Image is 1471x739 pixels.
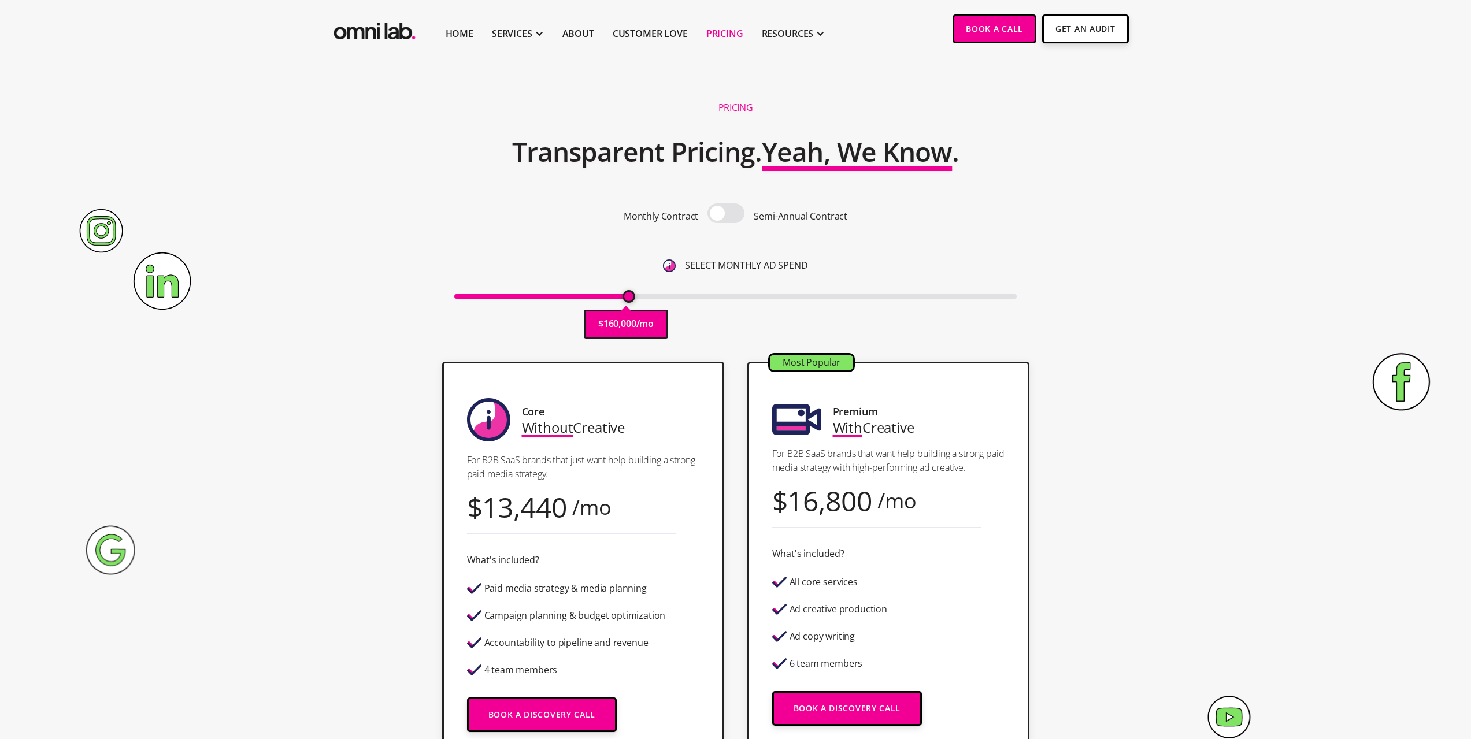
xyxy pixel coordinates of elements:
p: Semi-Annual Contract [754,209,847,224]
p: Monthly Contract [624,209,698,224]
div: Campaign planning & budget optimization [484,611,666,621]
a: Pricing [706,27,743,40]
img: Omni Lab: B2B SaaS Demand Generation Agency [331,14,418,43]
div: RESOURCES [762,27,814,40]
div: Creative [522,419,625,435]
p: For B2B SaaS brands that want help building a strong paid media strategy with high-performing ad ... [772,447,1005,474]
div: Premium [833,404,878,419]
div: /mo [877,493,917,508]
p: For B2B SaaS brands that just want help building a strong paid media strategy. [467,453,699,481]
p: $ [598,316,603,332]
h1: Pricing [718,102,753,114]
div: /mo [572,499,612,515]
iframe: Chat Widget [1263,605,1471,739]
a: Book a Discovery Call [467,697,617,732]
a: Book a Call [953,14,1036,43]
a: Customer Love [613,27,688,40]
a: Get An Audit [1042,14,1128,43]
div: 13,440 [482,499,566,515]
span: With [833,418,862,437]
div: Core [522,404,544,419]
div: Creative [833,419,914,435]
div: Ad copy writing [790,632,855,641]
h2: Transparent Pricing. . [512,129,959,175]
div: 4 team members [484,665,558,675]
div: Most Popular [770,355,853,370]
a: Home [446,27,473,40]
p: 160,000 [603,316,636,332]
p: /mo [636,316,654,332]
div: All core services [790,577,858,587]
div: Paid media strategy & media planning [484,584,647,593]
span: Yeah, We Know [762,133,952,169]
div: Accountability to pipeline and revenue [484,638,649,648]
div: What's included? [467,552,539,568]
a: Book a Discovery Call [772,691,922,726]
div: 6 team members [790,659,863,669]
div: SERVICES [492,27,532,40]
div: $ [467,499,483,515]
a: home [331,14,418,43]
div: Ad creative production [790,604,887,614]
img: 6410812402e99d19b372aa32_omni-nav-info.svg [663,259,676,272]
span: Without [522,418,573,437]
div: What's included? [772,546,844,562]
div: $ [772,493,788,508]
div: 16,800 [787,493,872,508]
a: About [562,27,594,40]
p: SELECT MONTHLY AD SPEND [685,258,807,273]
